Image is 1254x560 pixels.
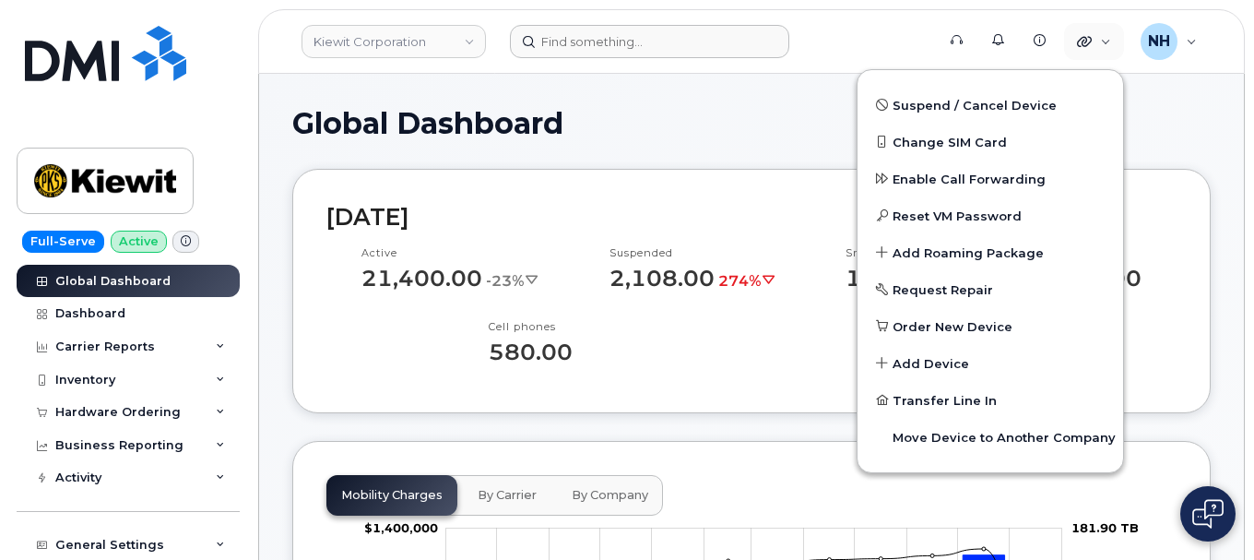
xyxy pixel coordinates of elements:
span: -23% [486,272,539,290]
span: Change SIM Card [893,134,1007,152]
img: Open chat [1192,499,1224,529]
p: Cell phones [489,320,573,335]
span: Add Device [893,355,969,374]
span: Move Device to Another Company [893,429,1116,447]
span: 274% [718,272,776,290]
span: Suspend / Cancel Device [893,97,1057,115]
p: 580.00 [489,340,573,364]
span: Enable Call Forwarding [893,171,1046,189]
span: Transfer Line In [893,392,997,411]
p: 17,755.00 [846,266,966,291]
p: 21,400.00 [361,266,539,291]
p: Suspended [609,246,776,261]
span: By Carrier [478,488,537,503]
p: 2,108.00 [609,266,776,291]
span: Order New Device [893,318,1012,337]
a: Add Device [858,345,1123,382]
a: Order New Device [858,308,1123,345]
h1: Global Dashboard [292,107,1211,139]
span: By Company [572,488,648,503]
p: Smartphones [846,246,966,261]
span: Add Roaming Package [893,244,1044,263]
tspan: 181.90 TB [1071,520,1139,535]
tspan: $1,400,000 [364,520,438,535]
h2: [DATE] [326,203,1177,231]
span: Request Repair [893,281,993,300]
span: Reset VM Password [893,208,1022,226]
p: Active [361,246,539,261]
